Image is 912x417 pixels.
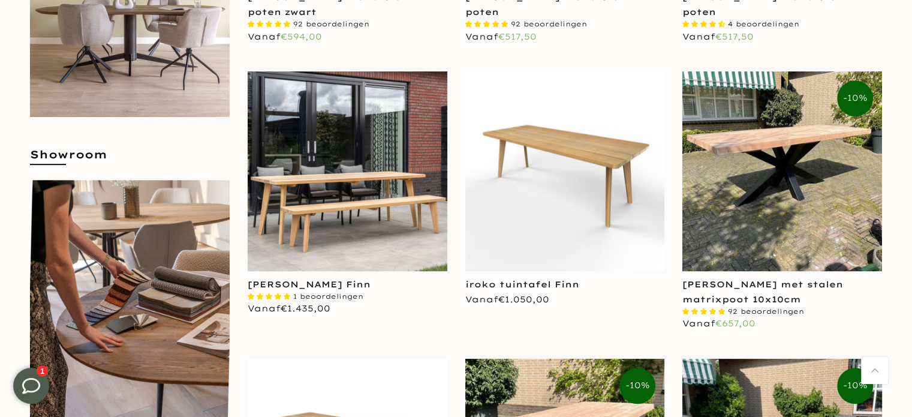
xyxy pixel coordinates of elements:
[682,31,754,42] span: Vanaf
[465,279,579,290] a: iroko tuintafel Finn
[511,20,587,28] span: 92 beoordelingen
[837,80,873,116] span: -10%
[293,292,363,301] span: 1 beoordelingen
[682,20,728,28] span: 4.50 stars
[248,20,293,28] span: 4.87 stars
[682,307,728,316] span: 4.87 stars
[498,294,549,305] span: €1.050,00
[248,279,371,290] a: [PERSON_NAME] Finn
[465,294,549,305] span: Vanaf
[715,31,754,42] span: €517,50
[837,368,873,404] span: -10%
[861,357,888,384] a: Terug naar boven
[465,31,537,42] span: Vanaf
[293,20,369,28] span: 92 beoordelingen
[619,368,655,404] span: -10%
[728,307,804,316] span: 92 beoordelingen
[682,318,756,329] span: Vanaf
[30,147,230,174] h5: Showroom
[498,31,537,42] span: €517,50
[1,356,61,416] iframe: toggle-frame
[465,20,511,28] span: 4.87 stars
[281,31,322,42] span: €594,00
[281,303,330,314] span: €1.435,00
[682,279,843,305] a: [PERSON_NAME] met stalen matrixpoot 10x10cm
[248,303,330,314] span: Vanaf
[248,292,293,301] span: 5.00 stars
[728,20,799,28] span: 4 beoordelingen
[248,31,322,42] span: Vanaf
[715,318,756,329] span: €657,00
